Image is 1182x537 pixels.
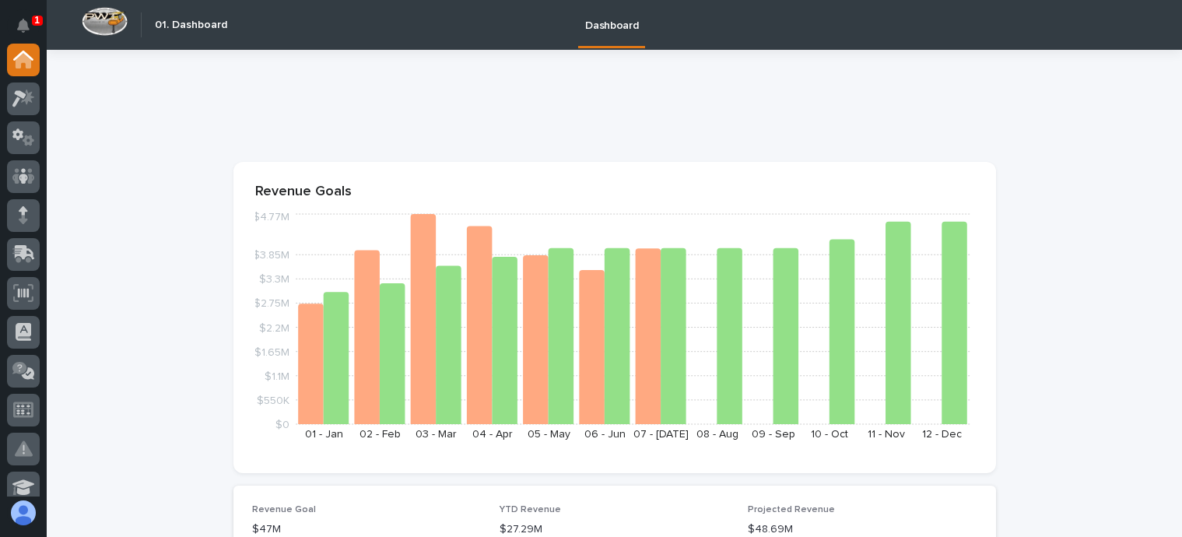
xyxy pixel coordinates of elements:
text: 03 - Mar [416,429,457,440]
text: 11 - Nov [867,429,904,440]
text: 01 - Jan [304,429,342,440]
tspan: $2.75M [254,298,289,309]
text: 06 - Jun [584,429,625,440]
p: 1 [34,15,40,26]
span: Revenue Goal [252,505,316,514]
button: users-avatar [7,497,40,529]
h2: 01. Dashboard [155,19,227,32]
span: Projected Revenue [748,505,835,514]
tspan: $2.2M [259,322,289,333]
text: 08 - Aug [696,429,738,440]
p: Revenue Goals [255,184,974,201]
img: Workspace Logo [82,7,128,36]
text: 10 - Oct [811,429,848,440]
tspan: $3.3M [259,274,289,285]
tspan: $3.85M [253,250,289,261]
tspan: $1.65M [254,346,289,357]
text: 09 - Sep [752,429,795,440]
text: 05 - May [527,429,570,440]
text: 02 - Feb [360,429,401,440]
div: Notifications1 [19,19,40,44]
text: 04 - Apr [472,429,512,440]
tspan: $550K [257,395,289,405]
button: Notifications [7,9,40,42]
tspan: $1.1M [265,370,289,381]
tspan: $4.77M [253,212,289,223]
span: YTD Revenue [500,505,561,514]
text: 12 - Dec [922,429,962,440]
text: 07 - [DATE] [633,429,689,440]
tspan: $0 [275,419,289,430]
